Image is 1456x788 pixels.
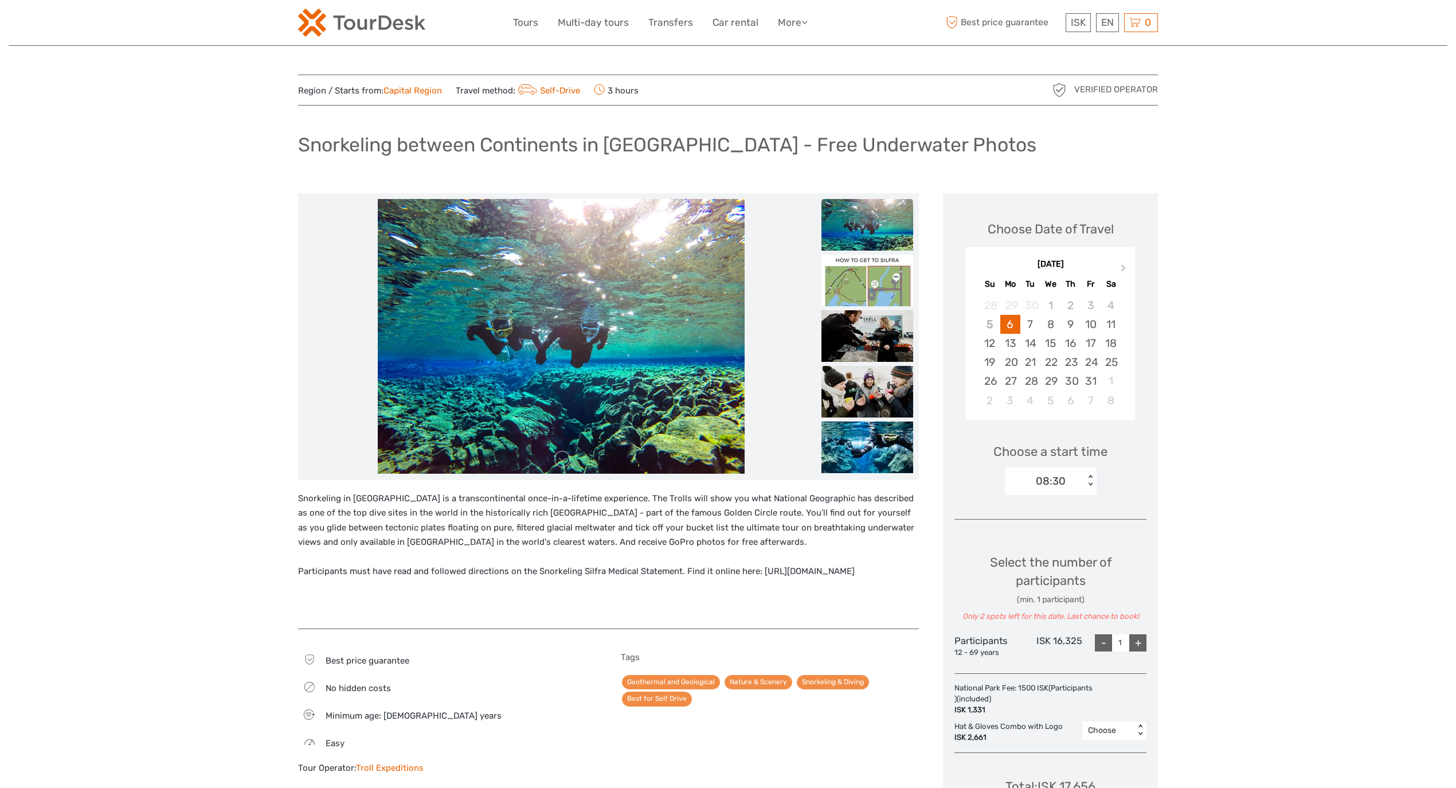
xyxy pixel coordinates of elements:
a: Self-Drive [515,85,580,96]
a: Snorkeling & Diving [797,675,869,689]
p: Snorkeling in [GEOGRAPHIC_DATA] is a transcontinental once-in-a-lifetime experience. The Trolls w... [298,491,919,579]
div: Choose Monday, October 27th, 2025 [1000,372,1020,391]
a: Best for Self Drive [622,692,692,706]
div: Th [1060,276,1081,292]
h1: Snorkeling between Continents in [GEOGRAPHIC_DATA] - Free Underwater Photos [298,133,1036,157]
div: Choose [1088,725,1129,736]
div: Choose Saturday, October 25th, 2025 [1101,353,1121,372]
div: Choose Monday, October 20th, 2025 [1000,353,1020,372]
div: Choose Wednesday, October 8th, 2025 [1040,315,1060,334]
div: Choose Thursday, October 30th, 2025 [1060,372,1081,391]
div: Not available Sunday, September 28th, 2025 [980,296,1000,315]
div: Not available Saturday, October 4th, 2025 [1101,296,1121,315]
div: Not available Wednesday, October 1st, 2025 [1040,296,1060,315]
div: Not available Monday, September 29th, 2025 [1000,296,1020,315]
div: Choose Tuesday, October 21st, 2025 [1020,353,1040,372]
div: month 2025-10 [969,296,1131,410]
a: Transfers [648,14,693,31]
div: Choose Wednesday, October 29th, 2025 [1040,372,1060,391]
img: ae073fcea5ef4f38893e5067195b4bb7_slider_thumbnail.jpg [821,199,913,251]
div: Choose Thursday, October 16th, 2025 [1060,334,1081,353]
div: National Park Fee: 1500 ISK (Participants ) (included) [954,683,1098,716]
span: Minimum age: [DEMOGRAPHIC_DATA] years [326,711,502,721]
div: Not available Friday, October 3rd, 2025 [1081,296,1101,315]
div: Choose Wednesday, October 22nd, 2025 [1040,353,1060,372]
div: Choose Saturday, October 11th, 2025 [1101,315,1121,334]
a: Multi-day tours [558,14,629,31]
span: Region / Starts from: [298,85,442,97]
div: Choose Thursday, November 6th, 2025 [1060,391,1081,410]
div: Choose Tuesday, October 7th, 2025 [1020,315,1040,334]
div: We [1040,276,1060,292]
div: Choose Wednesday, October 15th, 2025 [1040,334,1060,353]
div: Su [980,276,1000,292]
a: Troll Expeditions [356,763,424,773]
span: ISK [1071,17,1086,28]
div: Choose Saturday, November 1st, 2025 [1101,372,1121,391]
a: Geothermal and Geological [622,675,720,689]
div: Choose Friday, October 31st, 2025 [1081,372,1101,391]
img: verified_operator_grey_128.png [1050,81,1068,99]
a: Tours [513,14,538,31]
div: Choose Monday, November 3rd, 2025 [1000,391,1020,410]
span: Choose a start time [993,443,1107,461]
div: [DATE] [966,259,1135,271]
div: Choose Tuesday, October 28th, 2025 [1020,372,1040,391]
img: ae073fcea5ef4f38893e5067195b4bb7_main_slider.jpg [378,199,745,474]
a: Capital Region [383,85,442,96]
div: Choose Friday, October 24th, 2025 [1081,353,1101,372]
div: ISK 2,661 [954,732,1063,743]
div: Mo [1000,276,1020,292]
div: Fr [1081,276,1101,292]
div: Choose Sunday, October 19th, 2025 [980,353,1000,372]
div: Choose Monday, October 13th, 2025 [1000,334,1020,353]
span: Best price guarantee [326,656,409,666]
div: Tu [1020,276,1040,292]
span: No hidden costs [326,683,391,693]
div: Choose Thursday, October 23rd, 2025 [1060,353,1081,372]
img: 120-15d4194f-c635-41b9-a512-a3cb382bfb57_logo_small.png [298,9,425,37]
div: 08:30 [1036,474,1066,489]
div: Choose Sunday, October 12th, 2025 [980,334,1000,353]
div: Participants [954,634,1019,658]
a: Car rental [713,14,758,31]
div: - [1095,634,1112,652]
div: + [1129,634,1146,652]
img: e4836f5d6b5a4ae7b7a372b7a5566b34_slider_thumbnail.jpeg [821,366,913,418]
span: 12 [300,711,316,719]
div: ISK 16,325 [1019,634,1083,658]
span: Best price guarantee [943,13,1063,32]
span: Verified Operator [1074,84,1158,96]
a: Nature & Scenery [725,675,792,689]
div: Choose Saturday, November 8th, 2025 [1101,391,1121,410]
div: Choose Friday, November 7th, 2025 [1081,391,1101,410]
span: 3 hours [594,82,639,98]
div: Not available Sunday, October 5th, 2025 [980,315,1000,334]
span: 0 [1143,17,1153,28]
div: < > [1136,724,1145,736]
div: ISK 1,331 [954,705,1093,716]
div: Choose Friday, October 10th, 2025 [1081,315,1101,334]
div: Choose Date of Travel [988,220,1114,238]
div: Choose Sunday, November 2nd, 2025 [980,391,1000,410]
div: Sa [1101,276,1121,292]
div: Choose Sunday, October 26th, 2025 [980,372,1000,391]
a: More [778,14,808,31]
img: 75d647d656dd4db696dce9e52e88ad65_slider_thumbnail.jpeg [821,422,913,473]
img: a29c95ad31ff4912b12f61b6157a1819_slider_thumbnail.jpg [821,255,913,306]
div: Not available Thursday, October 2nd, 2025 [1060,296,1081,315]
div: < > [1085,475,1095,487]
img: 11c678eef361411fa50634e9176ca5b4_slider_thumbnail.jpeg [821,310,913,362]
div: Choose Wednesday, November 5th, 2025 [1040,391,1060,410]
div: Choose Monday, October 6th, 2025 [1000,315,1020,334]
div: Tour Operator: [298,762,597,774]
div: (min. 1 participant) [954,594,1146,606]
div: Choose Saturday, October 18th, 2025 [1101,334,1121,353]
div: 12 - 69 years [954,647,1019,658]
span: Easy [326,738,345,748]
span: Travel method: [456,82,580,98]
div: Select the number of participants [954,553,1146,622]
div: Choose Tuesday, November 4th, 2025 [1020,391,1040,410]
h5: Tags [621,652,919,662]
div: Hat & Gloves Combo with Logo [954,721,1068,743]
